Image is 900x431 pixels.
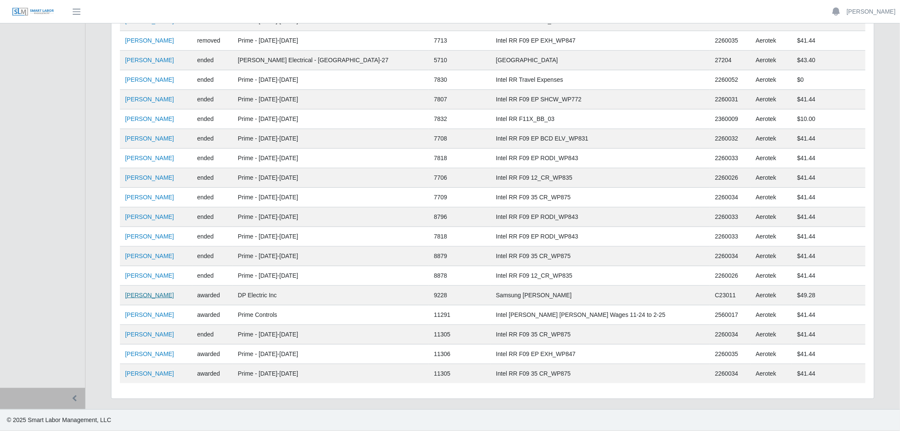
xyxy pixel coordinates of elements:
[429,51,491,70] td: 5710
[192,247,233,266] td: ended
[847,7,896,16] a: [PERSON_NAME]
[491,90,710,109] td: Intel RR F09 EP SHCW_WP772
[710,129,751,149] td: 2260032
[491,31,710,51] td: Intel RR F09 EP EXH_WP847
[125,57,174,63] a: [PERSON_NAME]
[751,109,792,129] td: Aerotek
[792,247,866,266] td: $41.44
[751,31,792,51] td: Aerotek
[429,286,491,305] td: 9228
[125,370,174,377] a: [PERSON_NAME]
[710,31,751,51] td: 2260035
[233,51,429,70] td: [PERSON_NAME] Electrical - [GEOGRAPHIC_DATA]-27
[125,135,174,142] a: [PERSON_NAME]
[792,129,866,149] td: $41.44
[751,70,792,90] td: Aerotek
[751,286,792,305] td: Aerotek
[792,227,866,247] td: $41.44
[233,364,429,384] td: Prime - [DATE]-[DATE]
[710,90,751,109] td: 2260031
[429,129,491,149] td: 7708
[751,129,792,149] td: Aerotek
[192,305,233,325] td: awarded
[792,188,866,207] td: $41.44
[751,227,792,247] td: Aerotek
[233,90,429,109] td: Prime - [DATE]-[DATE]
[192,109,233,129] td: ended
[792,325,866,345] td: $41.44
[192,129,233,149] td: ended
[491,364,710,384] td: Intel RR F09 35 CR_WP875
[429,305,491,325] td: 11291
[192,168,233,188] td: ended
[792,266,866,286] td: $41.44
[192,207,233,227] td: ended
[491,207,710,227] td: Intel RR F09 EP RODI_WP843
[192,90,233,109] td: ended
[233,305,429,325] td: Prime Controls
[491,325,710,345] td: Intel RR F09 35 CR_WP875
[125,292,174,299] a: [PERSON_NAME]
[233,286,429,305] td: DP Electric Inc
[233,247,429,266] td: Prime - [DATE]-[DATE]
[710,305,751,325] td: 2560017
[491,305,710,325] td: Intel [PERSON_NAME] [PERSON_NAME] Wages 11-24 to 2-25
[429,207,491,227] td: 8796
[710,247,751,266] td: 2260034
[792,51,866,70] td: $43.40
[751,207,792,227] td: Aerotek
[792,109,866,129] td: $10.00
[751,90,792,109] td: Aerotek
[429,325,491,345] td: 11305
[710,207,751,227] td: 2260033
[429,227,491,247] td: 7818
[125,233,174,240] a: [PERSON_NAME]
[751,364,792,384] td: Aerotek
[751,188,792,207] td: Aerotek
[751,168,792,188] td: Aerotek
[751,247,792,266] td: Aerotek
[429,345,491,364] td: 11306
[710,345,751,364] td: 2260035
[192,266,233,286] td: ended
[710,70,751,90] td: 2260052
[192,325,233,345] td: ended
[12,7,54,17] img: SLM Logo
[192,149,233,168] td: ended
[751,266,792,286] td: Aerotek
[125,331,174,338] a: [PERSON_NAME]
[792,345,866,364] td: $41.44
[233,188,429,207] td: Prime - [DATE]-[DATE]
[233,325,429,345] td: Prime - [DATE]-[DATE]
[233,109,429,129] td: Prime - [DATE]-[DATE]
[192,286,233,305] td: awarded
[233,266,429,286] td: Prime - [DATE]-[DATE]
[792,207,866,227] td: $41.44
[125,174,174,181] a: [PERSON_NAME]
[192,51,233,70] td: ended
[491,227,710,247] td: Intel RR F09 EP RODI_WP843
[710,149,751,168] td: 2260033
[792,286,866,305] td: $49.28
[491,109,710,129] td: Intel RR F11X_BB_03
[491,70,710,90] td: Intel RR Travel Expenses
[125,96,174,103] a: [PERSON_NAME]
[429,266,491,286] td: 8878
[751,345,792,364] td: Aerotek
[491,168,710,188] td: Intel RR F09 12_CR_WP835
[192,70,233,90] td: ended
[491,149,710,168] td: Intel RR F09 EP RODI_WP843
[7,417,111,423] span: © 2025 Smart Labor Management, LLC
[792,364,866,384] td: $41.44
[491,188,710,207] td: Intel RR F09 35 CR_WP875
[192,345,233,364] td: awarded
[192,364,233,384] td: awarded
[192,188,233,207] td: ended
[710,266,751,286] td: 2260026
[710,286,751,305] td: C23011
[429,149,491,168] td: 7818
[429,247,491,266] td: 8879
[751,149,792,168] td: Aerotek
[491,266,710,286] td: Intel RR F09 12_CR_WP835
[233,227,429,247] td: Prime - [DATE]-[DATE]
